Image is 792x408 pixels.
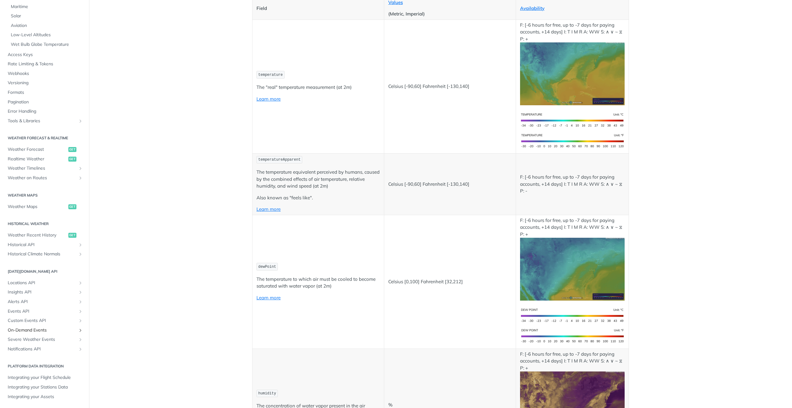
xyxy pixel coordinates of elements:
a: Webhooks [5,69,84,78]
span: On-Demand Events [8,327,76,333]
span: Weather Maps [8,204,67,210]
span: Expand image [520,71,625,76]
span: Solar [11,13,83,19]
span: Versioning [8,80,83,86]
a: Solar [8,11,84,21]
a: Maritime [8,2,84,11]
span: Insights API [8,289,76,295]
span: Integrating your Flight Schedule [8,375,83,381]
button: Show subpages for Tools & Libraries [78,119,83,124]
span: Integrating your Assets [8,394,83,400]
p: F: [-6 hours for free, up to -7 days for paying accounts, +14 days] I: T I M R A: WW S: ∧ ∨ ~ ⧖ P: + [520,217,625,301]
p: The temperature equivalent perceived by humans, caused by the combined effects of air temperature... [256,169,380,190]
a: Weather TimelinesShow subpages for Weather Timelines [5,164,84,173]
a: Error Handling [5,107,84,116]
span: Weather Timelines [8,165,76,171]
a: Formats [5,88,84,97]
h2: Historical Weather [5,221,84,227]
button: Show subpages for Events API [78,309,83,314]
span: get [68,147,76,152]
span: Formats [8,89,83,96]
span: Custom Events API [8,318,76,324]
span: Realtime Weather [8,156,67,162]
a: Pagination [5,98,84,107]
span: Error Handling [8,108,83,115]
span: Notifications API [8,346,76,352]
button: Show subpages for Severe Weather Events [78,337,83,342]
span: Events API [8,308,76,315]
a: Low-Level Altitudes [8,30,84,40]
p: Celsius [-90,60] Fahrenheit [-130,140] [388,83,512,90]
a: Tools & LibrariesShow subpages for Tools & Libraries [5,116,84,126]
a: Events APIShow subpages for Events API [5,307,84,316]
button: Show subpages for Insights API [78,290,83,295]
button: Show subpages for Locations API [78,280,83,285]
a: Weather Recent Historyget [5,231,84,240]
a: Integrating your Flight Schedule [5,373,84,382]
span: Locations API [8,280,76,286]
span: temperature [258,73,283,77]
a: Availability [520,5,544,11]
a: Custom Events APIShow subpages for Custom Events API [5,316,84,325]
a: Alerts APIShow subpages for Alerts API [5,297,84,306]
a: Integrating your Stations Data [5,383,84,392]
a: Severe Weather EventsShow subpages for Severe Weather Events [5,335,84,344]
p: F: [-6 hours for free, up to -7 days for paying accounts, +14 days] I: T I M R A: WW S: ∧ ∨ ~ ⧖ P: - [520,174,625,195]
span: Low-Level Altitudes [11,32,83,38]
a: Aviation [8,21,84,30]
a: Historical APIShow subpages for Historical API [5,240,84,250]
a: Access Keys [5,50,84,59]
h2: Platform DATA integration [5,363,84,369]
a: Versioning [5,78,84,88]
span: Weather Forecast [8,146,67,153]
a: On-Demand EventsShow subpages for On-Demand Events [5,326,84,335]
p: (Metric, Imperial) [388,11,512,18]
span: get [68,233,76,238]
span: Weather Recent History [8,232,67,238]
button: Show subpages for Notifications API [78,347,83,352]
span: Expand image [520,266,625,272]
span: Weather on Routes [8,175,76,181]
a: Insights APIShow subpages for Insights API [5,288,84,297]
span: Expand image [520,117,625,123]
button: Show subpages for Alerts API [78,299,83,304]
a: Integrating your Assets [5,392,84,401]
a: Rate Limiting & Tokens [5,59,84,69]
span: get [68,157,76,162]
p: Celsius [-90,60] Fahrenheit [-130,140] [388,181,512,188]
span: Rate Limiting & Tokens [8,61,83,67]
a: Weather Mapsget [5,202,84,211]
a: Locations APIShow subpages for Locations API [5,278,84,288]
p: Also known as "feels like". [256,194,380,202]
span: temperatureApparent [258,158,301,162]
span: Pagination [8,99,83,105]
h2: Weather Maps [5,193,84,198]
a: Learn more [256,206,281,212]
a: Learn more [256,96,281,102]
a: Notifications APIShow subpages for Notifications API [5,345,84,354]
button: Show subpages for Historical Climate Normals [78,252,83,257]
span: Tools & Libraries [8,118,76,124]
p: Celsius [0,100] Fahrenheit [32,212] [388,278,512,285]
span: Alerts API [8,299,76,305]
span: Wet Bulb Globe Temperature [11,41,83,48]
span: Webhooks [8,71,83,77]
p: The temperature to which air must be cooled to become saturated with water vapor (at 2m) [256,276,380,290]
span: Expand image [520,399,625,405]
span: get [68,204,76,209]
button: Show subpages for On-Demand Events [78,328,83,333]
a: Historical Climate NormalsShow subpages for Historical Climate Normals [5,250,84,259]
button: Show subpages for Custom Events API [78,318,83,323]
span: Integrating your Stations Data [8,384,83,390]
span: Expand image [520,333,625,339]
span: Access Keys [8,52,83,58]
a: Weather on RoutesShow subpages for Weather on Routes [5,173,84,183]
span: dewPoint [258,265,276,269]
span: humidity [258,391,276,396]
span: Historical API [8,242,76,248]
p: F: [-6 hours for free, up to -7 days for paying accounts, +14 days] I: T I M R A: WW S: ∧ ∨ ~ ⧖ P: + [520,22,625,105]
span: Severe Weather Events [8,336,76,343]
span: Expand image [520,137,625,143]
a: Realtime Weatherget [5,154,84,164]
button: Show subpages for Weather Timelines [78,166,83,171]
